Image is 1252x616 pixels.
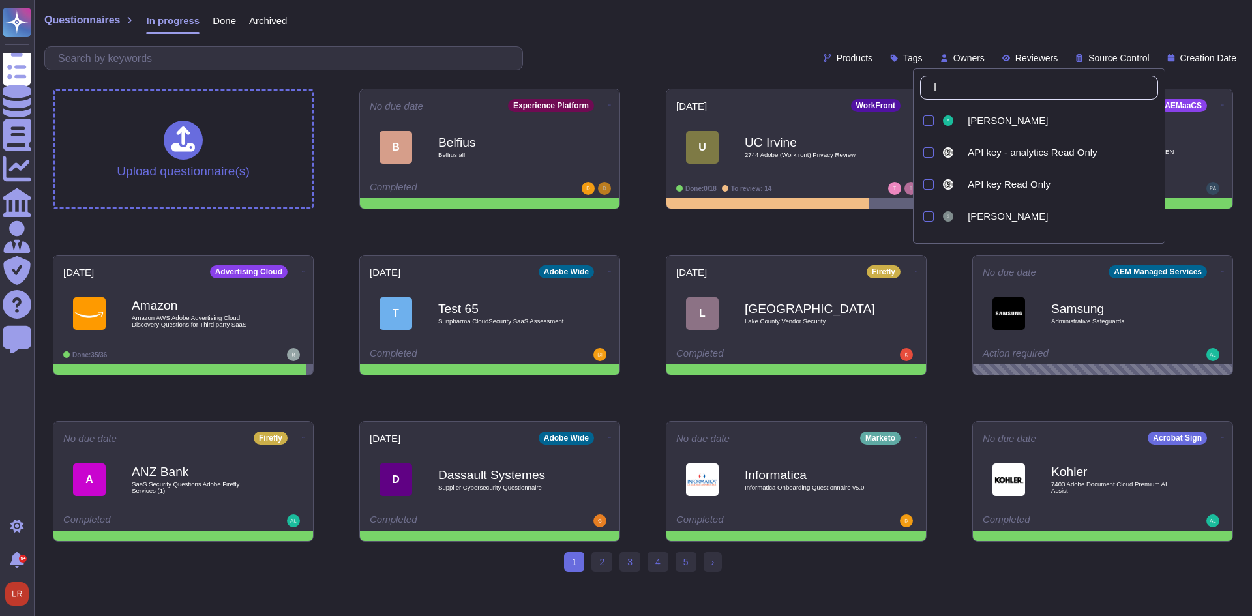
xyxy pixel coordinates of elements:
b: Amazon [132,299,262,312]
span: No due date [983,267,1036,277]
span: Questionnaires [44,15,120,25]
div: Completed [676,514,836,527]
span: SaaS Security Questions Adobe Firefly Services (1) [132,481,262,493]
b: Dassault Systemes [438,469,569,481]
div: Firefly [867,265,901,278]
span: 1 [564,552,585,572]
img: user [593,348,606,361]
div: API key Read Only [968,179,1153,190]
div: AEMaaCS [1159,99,1207,112]
div: A [73,463,106,496]
span: Done: 35/36 [72,351,107,359]
img: user [943,179,953,190]
img: user [593,514,606,527]
div: U [686,131,719,164]
img: user [943,211,953,222]
span: Belfius all [438,152,569,158]
span: Reviewers [1015,53,1058,63]
img: user [1206,348,1219,361]
div: Adobe Wide [539,432,594,445]
div: D [380,463,412,496]
img: user [287,514,300,527]
div: Bryce Kaline [940,234,1158,263]
a: 2 [591,552,612,572]
div: Bela Simonnet [940,209,962,224]
div: Alice Kim [940,106,1158,136]
span: Done [213,16,236,25]
div: Action required [983,348,1142,361]
span: [DATE] [370,267,400,277]
div: Completed [63,514,223,527]
img: Logo [686,463,719,496]
div: Alice Kim [968,115,1153,126]
span: Lake County Vendor Security [745,318,875,325]
div: Acrobat Sign [1148,432,1207,445]
span: No due date [370,101,423,111]
img: user [943,115,953,126]
div: API key - analytics Read Only [940,138,1158,168]
div: Completed [370,348,529,361]
span: Informatica Onboarding Questionnaire v5.0 [745,484,875,491]
img: user [5,582,29,606]
b: Test 65 [438,302,569,315]
span: 2744 Adobe (Workfront) Privacy Review [745,152,875,158]
span: Sunpharma CloudSecurity SaaS Assessment [438,318,569,325]
div: B [380,131,412,164]
img: user [888,182,901,195]
span: [DATE] [676,101,707,111]
div: Marketo [860,432,901,445]
div: L [686,297,719,330]
div: Completed [370,514,529,527]
span: No due date [676,433,730,443]
div: AEM Managed Services [1109,265,1207,278]
b: Kohler [1051,465,1182,478]
div: API key Read Only [940,170,1158,199]
img: user [1206,514,1219,527]
div: API key - analytics Read Only [940,145,962,160]
div: API key Read Only [940,177,962,192]
span: 7403 Adobe Document Cloud Premium AI Assist [1051,481,1182,493]
a: 5 [676,552,696,572]
span: Owners [953,53,985,63]
img: Logo [73,297,106,330]
div: Adobe Wide [539,265,594,278]
span: No due date [63,433,117,443]
div: Advertising Cloud [210,265,288,278]
span: Products [837,53,872,63]
b: [GEOGRAPHIC_DATA] [745,302,875,315]
span: [PERSON_NAME] [968,115,1048,126]
b: Belfius [438,136,569,149]
span: Amazon AWS Adobe Advertising Cloud Discovery Questions for Third party SaaS [132,315,262,327]
div: Completed [676,348,836,361]
div: 9+ [19,555,27,563]
span: [DATE] [676,267,707,277]
img: Logo [992,297,1025,330]
div: Firefly [254,432,288,445]
button: user [3,579,38,608]
span: › [711,557,715,567]
span: No due date [983,433,1036,443]
img: user [900,348,913,361]
a: 4 [648,552,668,572]
span: API key - analytics Read Only [968,147,1097,158]
div: Bela Simonnet [940,202,1158,231]
span: [DATE] [63,267,94,277]
span: Creation Date [1180,53,1236,63]
div: Experience Platform [508,99,594,112]
span: Archived [249,16,287,25]
img: user [598,182,611,195]
span: To review: 14 [731,185,772,192]
span: Tags [903,53,923,63]
span: Supplier Cybersecurity Questionnaire [438,484,569,491]
img: Logo [992,463,1025,496]
input: Search by keywords [927,76,1157,99]
img: user [900,514,913,527]
img: user [287,348,300,361]
span: Done: 0/18 [685,185,717,192]
img: user [582,182,595,195]
a: 3 [619,552,640,572]
div: API key - analytics Read Only [968,147,1153,158]
div: Alice Kim [940,113,962,128]
input: Search by keywords [52,47,522,70]
span: [PERSON_NAME] [968,211,1048,222]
